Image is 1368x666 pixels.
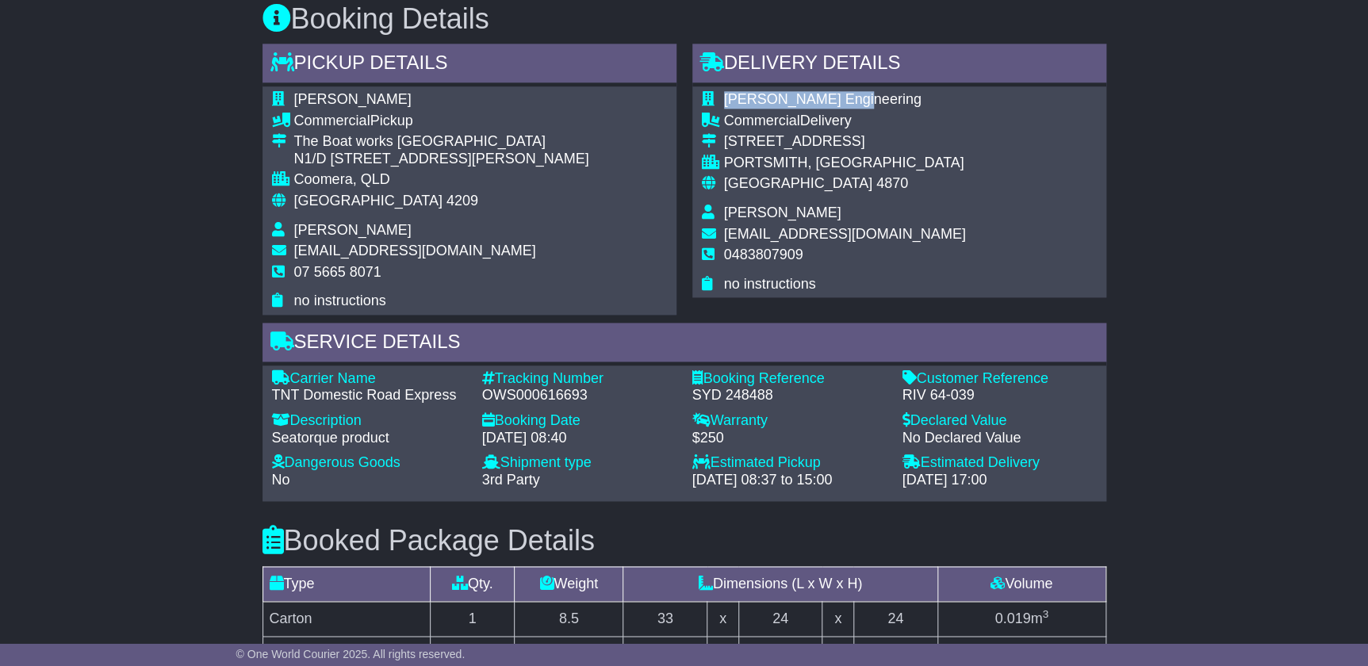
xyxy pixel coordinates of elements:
span: no instructions [724,276,816,292]
div: [STREET_ADDRESS] [724,133,966,151]
span: [EMAIL_ADDRESS][DOMAIN_NAME] [724,226,966,242]
div: Warranty [692,412,887,430]
div: [DATE] 08:40 [482,430,676,447]
div: Booking Reference [692,370,887,388]
span: [PERSON_NAME] [294,91,412,107]
td: Dimensions (L x W x H) [623,566,937,601]
span: 0483807909 [724,247,803,262]
div: Tracking Number [482,370,676,388]
div: The Boat works [GEOGRAPHIC_DATA] [294,133,589,151]
td: Qty. [431,566,515,601]
span: [PERSON_NAME] Engineering [724,91,922,107]
div: Seatorque product [272,430,466,447]
span: No [272,472,290,488]
div: [DATE] 17:00 [902,472,1097,489]
span: 0.019 [994,610,1030,626]
span: [PERSON_NAME] [724,205,841,220]
div: Carrier Name [272,370,466,388]
td: 24 [853,601,937,636]
div: [DATE] 08:37 to 15:00 [692,472,887,489]
div: N1/D [STREET_ADDRESS][PERSON_NAME] [294,151,589,168]
td: 1 [431,601,515,636]
div: Pickup [294,113,589,130]
div: PORTSMITH, [GEOGRAPHIC_DATA] [724,155,966,172]
div: OWS000616693 [482,387,676,404]
div: Coomera, QLD [294,171,589,189]
div: Dangerous Goods [272,454,466,472]
div: Delivery Details [692,44,1106,86]
span: Commercial [294,113,370,128]
div: Booking Date [482,412,676,430]
td: 24 [738,601,822,636]
div: Delivery [724,113,966,130]
span: [GEOGRAPHIC_DATA] [724,175,872,191]
div: SYD 248488 [692,387,887,404]
span: Commercial [724,113,800,128]
span: 4209 [446,193,478,209]
div: No Declared Value [902,430,1097,447]
div: Shipment type [482,454,676,472]
td: Weight [515,566,623,601]
span: [GEOGRAPHIC_DATA] [294,193,443,209]
td: x [822,601,853,636]
sup: 3 [1042,608,1048,620]
td: m [937,601,1106,636]
td: Type [262,566,431,601]
div: RIV 64-039 [902,387,1097,404]
div: Customer Reference [902,370,1097,388]
div: Service Details [262,323,1106,366]
div: Estimated Pickup [692,454,887,472]
td: 8.5 [515,601,623,636]
div: Pickup Details [262,44,676,86]
td: 33 [623,601,707,636]
span: [EMAIL_ADDRESS][DOMAIN_NAME] [294,243,536,258]
span: 3rd Party [482,472,540,488]
span: © One World Courier 2025. All rights reserved. [236,648,466,660]
span: 4870 [876,175,908,191]
td: Volume [937,566,1106,601]
div: $250 [692,430,887,447]
h3: Booking Details [262,3,1106,35]
div: Estimated Delivery [902,454,1097,472]
h3: Booked Package Details [262,525,1106,557]
div: Description [272,412,466,430]
div: TNT Domestic Road Express [272,387,466,404]
span: 07 5665 8071 [294,264,381,280]
td: x [707,601,738,636]
span: [PERSON_NAME] [294,222,412,238]
td: Carton [262,601,431,636]
span: no instructions [294,293,386,308]
div: Declared Value [902,412,1097,430]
